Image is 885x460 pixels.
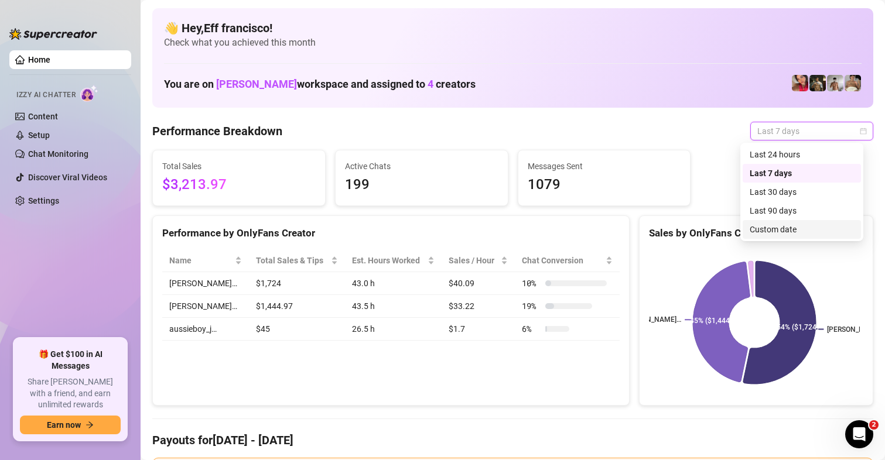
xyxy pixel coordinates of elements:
[743,183,861,201] div: Last 30 days
[216,78,297,90] span: [PERSON_NAME]
[28,112,58,121] a: Content
[249,249,345,272] th: Total Sales & Tips
[750,186,854,198] div: Last 30 days
[522,254,603,267] span: Chat Conversion
[442,249,515,272] th: Sales / Hour
[20,416,121,434] button: Earn nowarrow-right
[16,90,76,101] span: Izzy AI Chatter
[792,75,808,91] img: Vanessa
[249,272,345,295] td: $1,724
[750,148,854,161] div: Last 24 hours
[528,174,681,196] span: 1079
[162,272,249,295] td: [PERSON_NAME]…
[162,160,316,173] span: Total Sales
[345,174,498,196] span: 199
[28,55,50,64] a: Home
[164,20,862,36] h4: 👋 Hey, Eff francisco !
[47,420,81,430] span: Earn now
[28,149,88,159] a: Chat Monitoring
[162,225,620,241] div: Performance by OnlyFans Creator
[522,300,541,313] span: 19 %
[86,421,94,429] span: arrow-right
[757,122,866,140] span: Last 7 days
[522,277,541,290] span: 10 %
[623,315,681,324] text: [PERSON_NAME]…
[162,295,249,318] td: [PERSON_NAME]…
[20,349,121,372] span: 🎁 Get $100 in AI Messages
[162,174,316,196] span: $3,213.97
[162,249,249,272] th: Name
[750,223,854,236] div: Custom date
[162,318,249,341] td: aussieboy_j…
[743,201,861,220] div: Last 90 days
[528,160,681,173] span: Messages Sent
[442,295,515,318] td: $33.22
[743,220,861,239] div: Custom date
[743,145,861,164] div: Last 24 hours
[249,295,345,318] td: $1,444.97
[442,318,515,341] td: $1.7
[164,36,862,49] span: Check what you achieved this month
[809,75,826,91] img: Tony
[845,75,861,91] img: Aussieboy_jfree
[845,420,873,448] iframe: Intercom live chat
[750,204,854,217] div: Last 90 days
[428,78,433,90] span: 4
[256,254,329,267] span: Total Sales & Tips
[9,28,97,40] img: logo-BBDzfeDw.svg
[169,254,233,267] span: Name
[345,272,442,295] td: 43.0 h
[750,167,854,180] div: Last 7 days
[449,254,498,267] span: Sales / Hour
[743,164,861,183] div: Last 7 days
[345,295,442,318] td: 43.5 h
[152,432,873,448] h4: Payouts for [DATE] - [DATE]
[345,160,498,173] span: Active Chats
[869,420,879,430] span: 2
[827,75,843,91] img: aussieboy_j
[860,128,867,135] span: calendar
[442,272,515,295] td: $40.09
[28,196,59,205] a: Settings
[28,131,50,140] a: Setup
[164,78,476,91] h1: You are on workspace and assigned to creators
[80,85,98,102] img: AI Chatter
[522,322,541,335] span: 6 %
[20,376,121,411] span: Share [PERSON_NAME] with a friend, and earn unlimited rewards
[28,173,107,182] a: Discover Viral Videos
[345,318,442,341] td: 26.5 h
[515,249,620,272] th: Chat Conversion
[352,254,425,267] div: Est. Hours Worked
[649,225,863,241] div: Sales by OnlyFans Creator
[152,123,282,139] h4: Performance Breakdown
[249,318,345,341] td: $45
